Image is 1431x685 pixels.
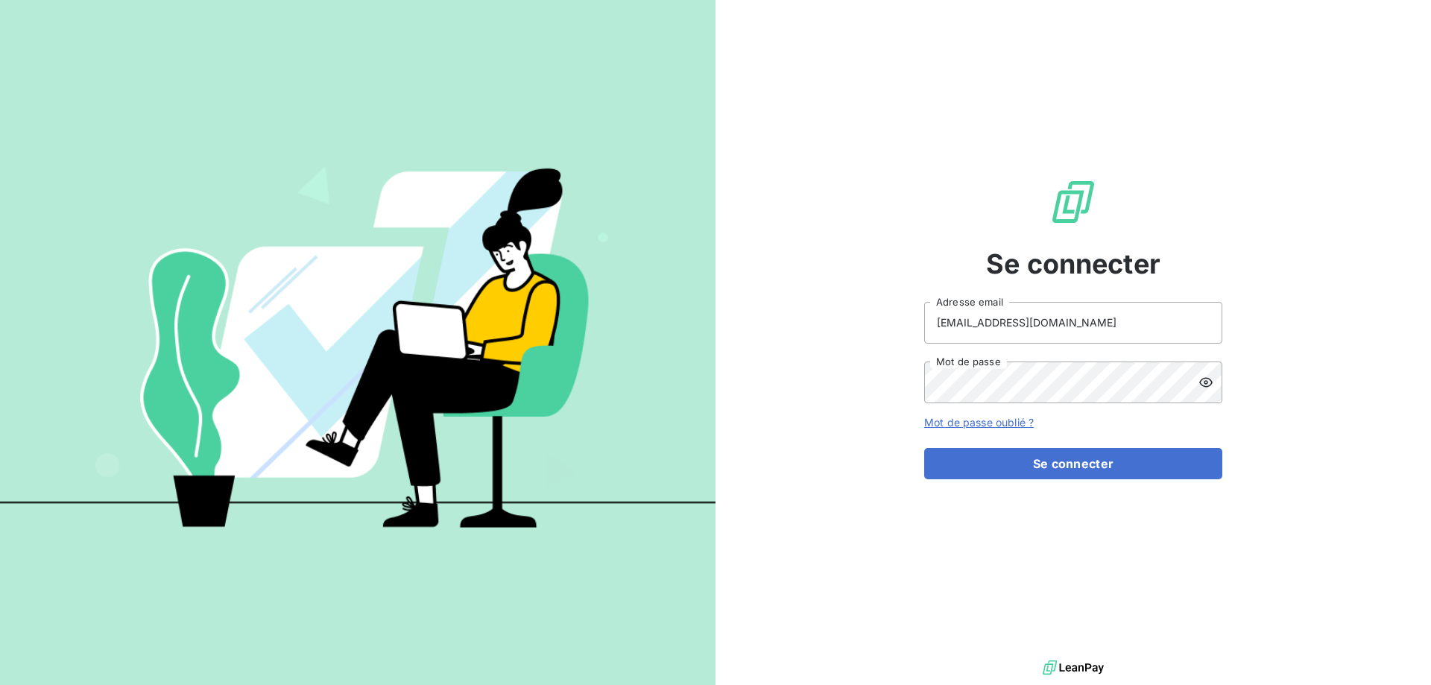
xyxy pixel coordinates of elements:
[1043,657,1104,679] img: logo
[924,302,1222,344] input: placeholder
[924,448,1222,479] button: Se connecter
[924,416,1034,429] a: Mot de passe oublié ?
[986,244,1160,284] span: Se connecter
[1049,178,1097,226] img: Logo LeanPay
